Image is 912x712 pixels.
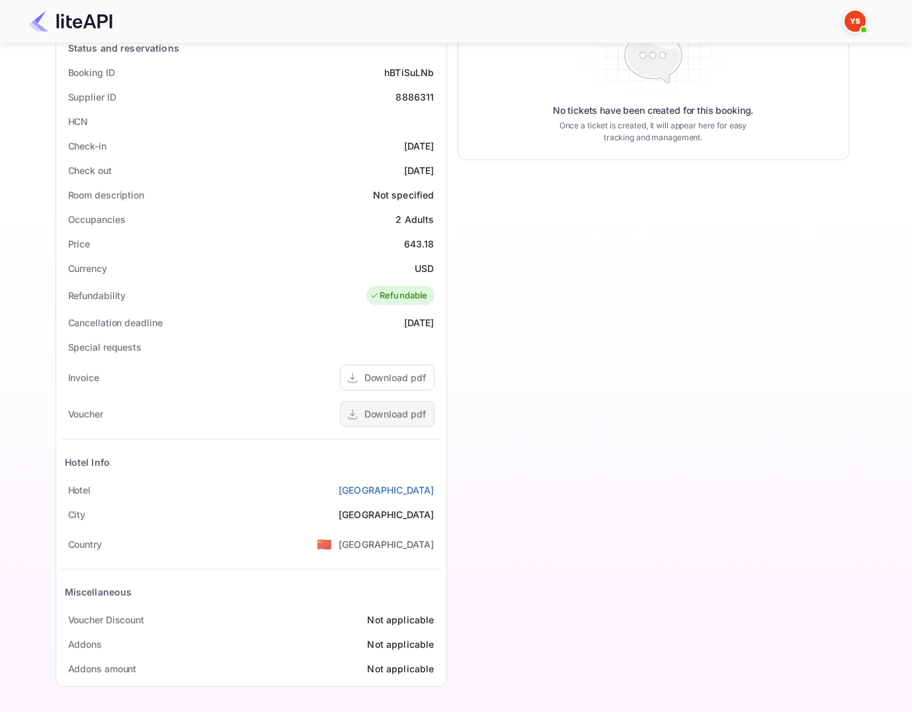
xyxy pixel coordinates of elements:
[68,613,144,627] div: Voucher Discount
[364,371,426,384] div: Download pdf
[339,508,435,521] div: [GEOGRAPHIC_DATA]
[68,316,163,330] div: Cancellation deadline
[395,90,434,104] div: 8886311
[65,455,110,469] div: Hotel Info
[68,508,86,521] div: City
[68,483,91,497] div: Hotel
[68,41,179,55] div: Status and reservations
[29,11,112,32] img: LiteAPI Logo
[339,483,435,497] a: [GEOGRAPHIC_DATA]
[373,188,435,202] div: Not specified
[367,662,434,676] div: Not applicable
[68,90,116,104] div: Supplier ID
[65,585,132,599] div: Miscellaneous
[845,11,866,32] img: Yandex Support
[68,188,144,202] div: Room description
[339,537,435,551] div: [GEOGRAPHIC_DATA]
[404,316,435,330] div: [DATE]
[68,114,89,128] div: HCN
[68,371,99,384] div: Invoice
[68,66,115,79] div: Booking ID
[553,104,754,117] p: No tickets have been created for this booking.
[68,139,106,153] div: Check-in
[68,212,126,226] div: Occupancies
[415,261,434,275] div: USD
[68,407,103,421] div: Voucher
[367,613,434,627] div: Not applicable
[404,163,435,177] div: [DATE]
[68,163,112,177] div: Check out
[364,407,426,421] div: Download pdf
[68,662,137,676] div: Addons amount
[395,212,434,226] div: 2 Adults
[68,340,142,354] div: Special requests
[367,637,434,651] div: Not applicable
[68,261,107,275] div: Currency
[68,237,91,251] div: Price
[549,120,758,144] p: Once a ticket is created, it will appear here for easy tracking and management.
[317,532,332,556] span: United States
[384,66,434,79] div: hBTiSuLNb
[404,237,435,251] div: 643.18
[370,289,428,302] div: Refundable
[68,637,102,651] div: Addons
[404,139,435,153] div: [DATE]
[68,289,126,302] div: Refundability
[68,537,102,551] div: Country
